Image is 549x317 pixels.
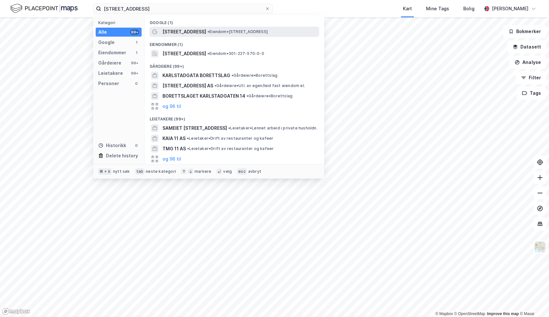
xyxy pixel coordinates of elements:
div: Gårdeiere (99+) [144,59,324,70]
a: OpenStreetMap [454,312,485,316]
div: avbryt [248,169,261,174]
span: Leietaker • Drift av restauranter og kafeer [187,146,274,151]
span: KAIA 11 AS [162,135,186,142]
span: KARLSTADGATA BORETTSLAG [162,72,230,79]
button: og 96 til [162,102,181,110]
span: TMG 11 AS [162,145,186,153]
span: • [207,51,209,56]
span: [STREET_ADDRESS] [162,28,206,36]
div: Kart [403,5,412,13]
span: Gårdeiere • Borettslag [247,93,292,99]
button: Tags [517,87,546,100]
span: BORETTSLAGET KARLSTADGATEN 14 [162,92,245,100]
img: Z [534,241,546,253]
a: Mapbox [435,312,453,316]
div: Leietakere (99+) [144,111,324,123]
div: markere [195,169,211,174]
span: Gårdeiere • Borettslag [231,73,277,78]
div: Delete history [106,152,138,160]
div: Eiendommer (1) [144,37,324,48]
div: 99+ [130,60,139,66]
div: Historikk [98,142,126,149]
div: Google [98,39,115,46]
div: Gårdeiere [98,59,121,67]
span: • [231,73,233,78]
span: Eiendom • [STREET_ADDRESS] [207,29,268,34]
span: • [214,83,216,88]
span: • [187,146,189,151]
span: Gårdeiere • Utl. av egen/leid fast eiendom el. [214,83,305,88]
div: 1 [134,40,139,45]
div: Bolig [463,5,475,13]
div: ⌘ + k [98,168,112,175]
button: Filter [516,71,546,84]
div: 99+ [130,71,139,76]
button: Bokmerker [503,25,546,38]
div: [PERSON_NAME] [492,5,528,13]
div: 99+ [130,30,139,35]
span: • [187,136,189,141]
iframe: Chat Widget [517,286,549,317]
span: SAMEIET [STREET_ADDRESS] [162,124,227,132]
div: Personer [98,80,119,87]
div: Mine Tags [426,5,449,13]
div: Alle [98,28,107,36]
span: Leietaker • Lønnet arbeid i private husholdn. [228,126,318,131]
div: Leietakere [98,69,123,77]
button: og 96 til [162,155,181,163]
img: logo.f888ab2527a4732fd821a326f86c7f29.svg [10,3,78,14]
div: tab [135,168,145,175]
button: Datasett [507,40,546,53]
span: Leietaker • Drift av restauranter og kafeer [187,136,273,141]
span: • [228,126,230,130]
div: velg [223,169,232,174]
a: Improve this map [487,312,519,316]
div: 1 [134,50,139,55]
div: 0 [134,143,139,148]
span: [STREET_ADDRESS] AS [162,82,213,90]
span: • [207,29,209,34]
div: Google (1) [144,15,324,27]
div: 0 [134,81,139,86]
div: nytt søk [113,169,130,174]
div: Eiendommer [98,49,126,57]
span: [STREET_ADDRESS] [162,50,206,57]
span: • [247,93,248,98]
div: neste kategori [146,169,176,174]
input: Søk på adresse, matrikkel, gårdeiere, leietakere eller personer [101,4,265,13]
div: Kontrollprogram for chat [517,286,549,317]
div: Kategori [98,20,142,25]
div: esc [237,168,247,175]
button: Analyse [509,56,546,69]
span: Eiendom • 301-227-570-0-0 [207,51,264,56]
a: Mapbox homepage [2,308,30,315]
